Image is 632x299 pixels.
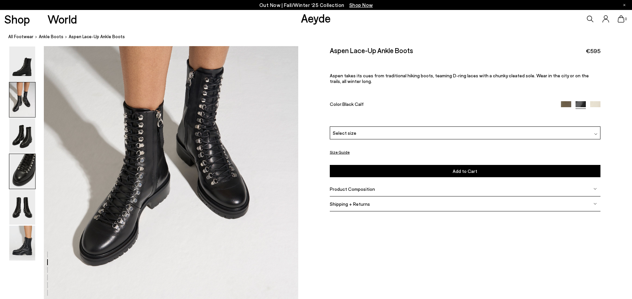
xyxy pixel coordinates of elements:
[586,47,600,55] span: €595
[330,101,552,109] div: Color:
[301,11,331,25] a: Aeyde
[330,201,370,207] span: Shipping + Returns
[69,33,125,40] span: Aspen Lace-Up Ankle Boots
[333,129,356,136] span: Select size
[39,33,63,40] a: ankle boots
[330,46,413,54] h2: Aspen Lace-Up Ankle Boots
[342,101,364,107] span: Black Calf
[594,132,597,136] img: svg%3E
[9,190,35,225] img: Aspen Lace-Up Ankle Boots - Image 5
[330,73,600,84] p: Aspen takes its cues from traditional hiking boots, teaming D-ring laces with a chunky cleated so...
[593,187,597,190] img: svg%3E
[9,82,35,117] img: Aspen Lace-Up Ankle Boots - Image 2
[8,28,632,46] nav: breadcrumb
[9,118,35,153] img: Aspen Lace-Up Ankle Boots - Image 3
[330,165,600,177] button: Add to Cart
[4,13,30,25] a: Shop
[47,13,77,25] a: World
[39,34,63,39] span: ankle boots
[624,17,628,21] span: 0
[9,226,35,261] img: Aspen Lace-Up Ankle Boots - Image 6
[453,168,477,174] span: Add to Cart
[593,202,597,205] img: svg%3E
[8,33,34,40] a: All Footwear
[259,1,373,9] p: Out Now | Fall/Winter ‘25 Collection
[9,154,35,189] img: Aspen Lace-Up Ankle Boots - Image 4
[618,15,624,23] a: 0
[330,186,375,192] span: Product Composition
[349,2,373,8] span: Navigate to /collections/new-in
[9,46,35,81] img: Aspen Lace-Up Ankle Boots - Image 1
[330,148,350,156] button: Size Guide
